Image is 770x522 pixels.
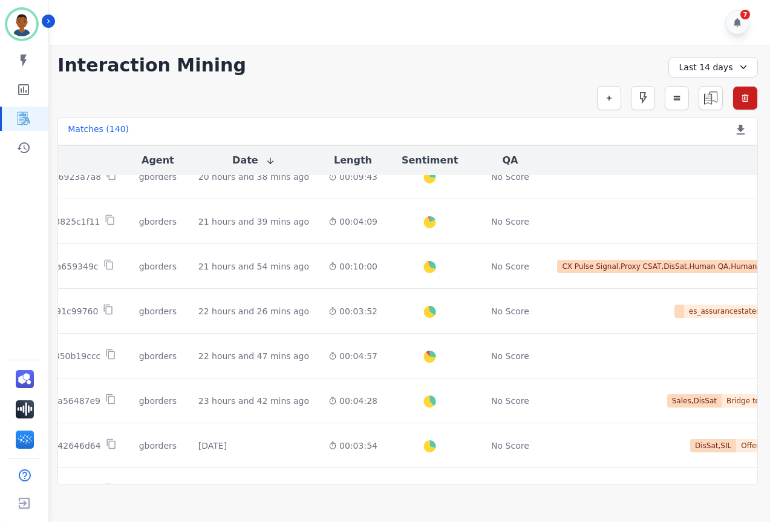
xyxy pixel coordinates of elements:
div: gborders [137,305,179,317]
div: gborders [137,171,179,183]
div: No Score [491,350,529,362]
div: 20 hours and 38 mins ago [198,171,309,183]
div: gborders [137,216,179,228]
div: [DATE] [198,440,227,452]
div: 00:04:09 [328,216,377,228]
button: QA [502,153,518,168]
div: 00:09:43 [328,171,377,183]
div: No Score [491,260,529,273]
span: Sales,DisSat [667,394,722,408]
div: No Score [491,216,529,228]
div: 00:03:52 [328,305,377,317]
div: No Score [491,171,529,183]
button: Agent [142,153,174,168]
span: Offer [736,439,765,452]
div: No Score [491,440,529,452]
div: Last 14 days [668,57,758,78]
div: 00:04:57 [328,350,377,362]
div: 21 hours and 54 mins ago [198,260,309,273]
div: 21 hours and 39 mins ago [198,216,309,228]
div: 23 hours and 42 mins ago [198,395,309,407]
div: No Score [491,305,529,317]
img: Bordered avatar [7,10,36,39]
div: 00:04:28 [328,395,377,407]
div: gborders [137,440,179,452]
button: Sentiment [402,153,458,168]
div: Matches ( 140 ) [68,123,129,140]
h1: Interaction Mining [57,55,246,76]
div: 7 [740,10,750,19]
div: gborders [137,395,179,407]
div: 00:10:00 [328,260,377,273]
div: gborders [137,260,179,273]
button: Date [232,153,275,168]
div: 00:03:54 [328,440,377,452]
div: 22 hours and 47 mins ago [198,350,309,362]
div: gborders [137,350,179,362]
span: DisSat,SIL [690,439,736,452]
div: 22 hours and 26 mins ago [198,305,309,317]
button: Length [334,153,372,168]
div: No Score [491,395,529,407]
